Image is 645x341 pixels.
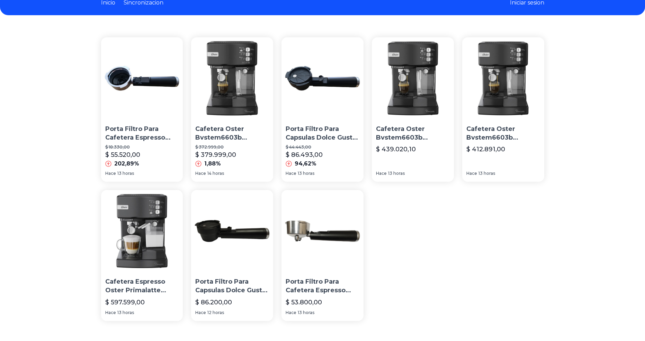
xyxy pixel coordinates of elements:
[462,37,544,182] a: Cafetera Oster Bvstem6603b Automática 1050 Watts 15 BaresCafetera Oster Bvstem6603b Automática 10...
[195,297,232,307] p: $ 86.200,00
[376,125,450,142] p: Cafetera Oster Bvstem6603b Automática 1050 [PERSON_NAME] 15 Bares
[388,171,405,176] span: 13 horas
[281,190,364,272] img: Porta Filtro Para Cafetera Espresso Oster Bvstem6603b-054
[466,125,540,142] p: Cafetera Oster Bvstem6603b Automática 1050 [PERSON_NAME] 15 Bares
[105,144,179,150] p: $ 18.330,00
[105,310,116,315] span: Hace
[372,37,454,119] img: Cafetera Oster Bvstem6603b Automática 1050 Watts 15 Bares
[105,125,179,142] p: Porta Filtro Para Cafetera Espresso Oster Bvstem6603b-054
[286,125,359,142] p: Porta Filtro Para Capsulas Dolce Gusto Bvstem6603b-054
[295,160,316,168] p: 94,62%
[101,37,183,119] img: Porta Filtro Para Cafetera Espresso Oster Bvstem6603b-054
[191,37,273,119] img: Cafetera Oster Bvstem6603b Primalatte Espresso Cápsulas
[462,37,544,119] img: Cafetera Oster Bvstem6603b Automática 1050 Watts 15 Bares
[195,310,206,315] span: Hace
[204,160,221,168] p: 1,88%
[195,277,269,295] p: Porta Filtro Para Capsulas Dolce Gusto Bvstem6603b-054
[286,297,322,307] p: $ 53.800,00
[101,190,183,321] a: Cafetera Espresso Oster Primalatte Bvstem6603b-054 NegraCafetera Espresso Oster Primalatte Bvstem...
[105,171,116,176] span: Hace
[105,277,179,295] p: Cafetera Espresso Oster Primalatte Bvstem6603b-054 Negra
[298,171,314,176] span: 13 horas
[114,160,139,168] p: 202,89%
[298,310,314,315] span: 13 horas
[117,171,134,176] span: 13 horas
[105,150,140,160] p: $ 55.520,00
[117,310,134,315] span: 13 horas
[478,171,495,176] span: 13 horas
[286,150,323,160] p: $ 86.493,00
[195,171,206,176] span: Hace
[466,144,505,154] p: $ 412.891,00
[101,37,183,182] a: Porta Filtro Para Cafetera Espresso Oster Bvstem6603b-054Porta Filtro Para Cafetera Espresso Oste...
[376,144,416,154] p: $ 439.020,10
[281,190,364,321] a: Porta Filtro Para Cafetera Espresso Oster Bvstem6603b-054Porta Filtro Para Cafetera Espresso Oste...
[195,150,236,160] p: $ 379.999,00
[281,37,364,119] img: Porta Filtro Para Capsulas Dolce Gusto Bvstem6603b-054
[191,37,273,182] a: Cafetera Oster Bvstem6603b Primalatte Espresso CápsulasCafetera Oster Bvstem6603b Primalatte Espr...
[207,310,224,315] span: 12 horas
[286,277,359,295] p: Porta Filtro Para Cafetera Espresso Oster Bvstem6603b-054
[376,171,387,176] span: Hace
[191,190,273,272] img: Porta Filtro Para Capsulas Dolce Gusto Bvstem6603b-054
[286,144,359,150] p: $ 44.443,00
[372,37,454,182] a: Cafetera Oster Bvstem6603b Automática 1050 Watts 15 BaresCafetera Oster Bvstem6603b Automática 10...
[105,297,145,307] p: $ 597.599,00
[207,171,224,176] span: 14 horas
[101,190,183,272] img: Cafetera Espresso Oster Primalatte Bvstem6603b-054 Negra
[195,125,269,142] p: Cafetera Oster Bvstem6603b Primalatte Espresso Cápsulas
[281,37,364,182] a: Porta Filtro Para Capsulas Dolce Gusto Bvstem6603b-054Porta Filtro Para Capsulas Dolce Gusto Bvst...
[286,171,296,176] span: Hace
[466,171,477,176] span: Hace
[191,190,273,321] a: Porta Filtro Para Capsulas Dolce Gusto Bvstem6603b-054Porta Filtro Para Capsulas Dolce Gusto Bvst...
[286,310,296,315] span: Hace
[195,144,269,150] p: $ 372.999,00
